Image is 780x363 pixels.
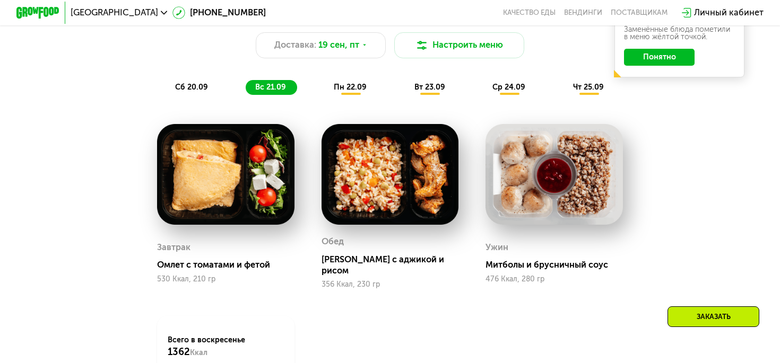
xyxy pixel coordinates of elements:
[322,234,344,250] div: Обед
[168,346,190,358] span: 1362
[157,260,303,270] div: Омлет с томатами и фетой
[668,306,759,327] div: Заказать
[172,6,266,20] a: [PHONE_NUMBER]
[492,83,525,92] span: ср 24.09
[486,275,623,284] div: 476 Ккал, 280 гр
[157,240,190,256] div: Завтрак
[175,83,208,92] span: сб 20.09
[414,83,445,92] span: вт 23.09
[255,83,286,92] span: вс 21.09
[694,6,764,20] div: Личный кабинет
[394,32,524,58] button: Настроить меню
[611,8,668,17] div: поставщикам
[334,83,367,92] span: пн 22.09
[322,280,459,289] div: 356 Ккал, 230 гр
[168,335,283,359] div: Всего в воскресенье
[573,83,604,92] span: чт 25.09
[624,49,695,66] button: Понятно
[503,8,556,17] a: Качество еды
[564,8,602,17] a: Вендинги
[157,275,294,284] div: 530 Ккал, 210 гр
[322,254,467,276] div: [PERSON_NAME] с аджикой и рисом
[71,8,158,17] span: [GEOGRAPHIC_DATA]
[274,39,316,52] span: Доставка:
[624,26,734,41] div: Заменённые блюда пометили в меню жёлтой точкой.
[318,39,359,52] span: 19 сен, пт
[190,348,207,357] span: Ккал
[486,240,508,256] div: Ужин
[486,260,631,270] div: Митболы и брусничный соус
